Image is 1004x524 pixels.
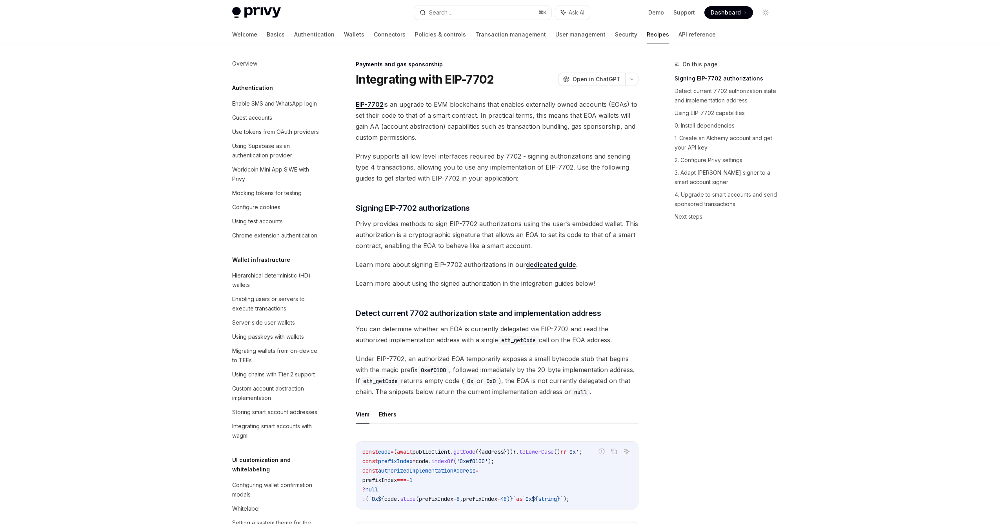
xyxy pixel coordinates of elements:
[226,344,326,367] a: Migrating wallets from on-device to TEEs
[391,448,394,455] span: =
[362,477,397,484] span: prefixIndex
[597,446,607,456] button: Report incorrect code
[226,162,326,186] a: Worldcoin Mini App SIWE with Privy
[356,99,638,143] span: is an upgrade to EVM blockchains that enables externally owned accounts (EOAs) to set their code ...
[647,25,669,44] a: Recipes
[232,99,317,108] div: Enable SMS and WhatsApp login
[532,495,538,502] span: ${
[526,261,576,269] a: dedicated guide
[460,495,463,502] span: ,
[675,210,778,223] a: Next steps
[507,495,510,502] span: )
[232,7,281,18] img: light logo
[569,9,584,16] span: Ask AI
[356,72,494,86] h1: Integrating with EIP-7702
[226,478,326,502] a: Configuring wallet confirmation modals
[226,111,326,125] a: Guest accounts
[232,141,322,160] div: Using Supabase as an authentication provider
[232,255,290,265] h5: Wallet infrastructure
[362,467,378,474] span: const
[356,100,384,109] a: EIP-7702
[356,259,638,270] span: Learn more about signing EIP-7702 authorizations in our .
[453,448,475,455] span: getCode
[558,73,625,86] button: Open in ChatGPT
[378,458,413,465] span: prefixIndex
[232,346,322,365] div: Migrating wallets from on-device to TEEs
[362,448,378,455] span: const
[519,448,554,455] span: toLowerCase
[360,377,401,385] code: eth_getCode
[450,448,453,455] span: .
[416,458,428,465] span: code
[475,448,482,455] span: ({
[414,5,551,20] button: Search...⌘K
[711,9,741,16] span: Dashboard
[232,165,322,184] div: Worldcoin Mini App SIWE with Privy
[362,486,366,493] span: ?
[226,125,326,139] a: Use tokens from OAuth providers
[554,448,560,455] span: ()
[232,422,322,440] div: Integrating smart accounts with wagmi
[413,458,416,465] span: =
[704,6,753,19] a: Dashboard
[431,458,453,465] span: indexOf
[475,25,546,44] a: Transaction management
[232,113,272,122] div: Guest accounts
[356,151,638,184] span: Privy supports all low level interfaces required by 7702 - signing authorizations and sending typ...
[397,477,406,484] span: ===
[513,495,516,502] span: `
[379,405,397,424] button: Ethers
[356,203,470,214] span: Signing EIP-7702 authorizations
[226,97,326,111] a: Enable SMS and WhatsApp login
[232,407,317,417] div: Storing smart account addresses
[232,203,280,212] div: Configure cookies
[682,60,718,69] span: On this page
[226,292,326,316] a: Enabling users or servers to execute transactions
[415,25,466,44] a: Policies & controls
[453,495,457,502] span: +
[232,455,326,474] h5: UI customization and whitelabeling
[400,495,416,502] span: slice
[356,60,638,68] div: Payments and gas sponsorship
[294,25,335,44] a: Authentication
[226,382,326,405] a: Custom account abstraction implementation
[362,495,366,502] span: :
[226,139,326,162] a: Using Supabase as an authentication provider
[759,6,772,19] button: Toggle dark mode
[555,25,606,44] a: User management
[678,25,716,44] a: API reference
[675,154,778,166] a: 2. Configure Privy settings
[413,448,450,455] span: publicClient
[356,405,369,424] button: Viem
[522,495,532,502] span: `0x
[226,405,326,419] a: Storing smart account addresses
[622,446,632,456] button: Ask AI
[232,217,283,226] div: Using test accounts
[232,188,302,198] div: Mocking tokens for testing
[369,495,378,502] span: `0x
[457,458,488,465] span: '0xef0100'
[226,200,326,214] a: Configure cookies
[356,323,638,345] span: You can determine whether an EOA is currently delegated via EIP-7702 and read the authorized impl...
[409,477,413,484] span: 1
[226,57,326,71] a: Overview
[615,25,637,44] a: Security
[384,495,397,502] span: code
[226,228,326,243] a: Chrome extension authentication
[555,5,590,20] button: Ask AI
[673,9,695,16] a: Support
[226,268,326,292] a: Hierarchical deterministic (HD) wallets
[366,486,378,493] span: null
[560,448,566,455] span: ??
[488,458,494,465] span: );
[226,367,326,382] a: Using chains with Tier 2 support
[675,166,778,188] a: 3. Adapt [PERSON_NAME] signer to a smart account signer
[419,495,453,502] span: prefixIndex
[378,495,384,502] span: ${
[475,467,478,474] span: =
[538,495,557,502] span: string
[344,25,364,44] a: Wallets
[356,353,638,397] span: Under EIP-7702, an authorized EOA temporarily exposes a small bytecode stub that begins with the ...
[397,495,400,502] span: .
[267,25,285,44] a: Basics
